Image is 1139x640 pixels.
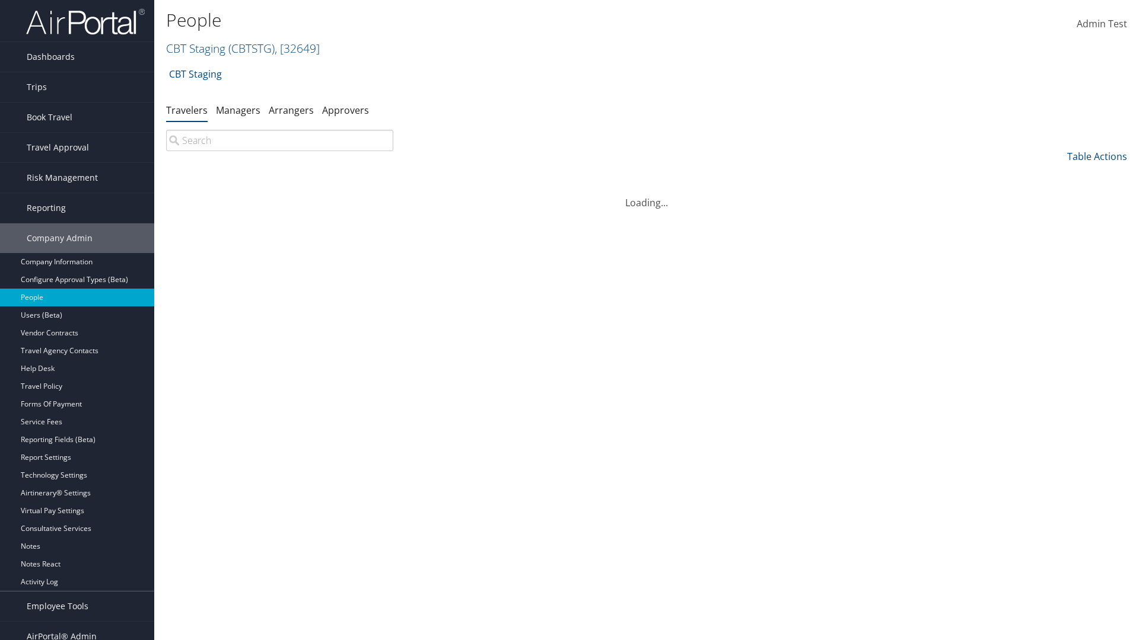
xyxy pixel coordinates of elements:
span: Book Travel [27,103,72,132]
a: Managers [216,104,260,117]
h1: People [166,8,807,33]
a: Arrangers [269,104,314,117]
a: Approvers [322,104,369,117]
span: Travel Approval [27,133,89,162]
span: ( CBTSTG ) [228,40,275,56]
span: Dashboards [27,42,75,72]
a: Travelers [166,104,208,117]
span: Risk Management [27,163,98,193]
span: Company Admin [27,223,93,253]
a: Admin Test [1077,6,1127,43]
span: Employee Tools [27,591,88,621]
span: Admin Test [1077,17,1127,30]
span: , [ 32649 ] [275,40,320,56]
input: Search [166,130,393,151]
a: CBT Staging [169,62,222,86]
a: CBT Staging [166,40,320,56]
a: Table Actions [1067,150,1127,163]
img: airportal-logo.png [26,8,145,36]
div: Loading... [166,181,1127,210]
span: Trips [27,72,47,102]
span: Reporting [27,193,66,223]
